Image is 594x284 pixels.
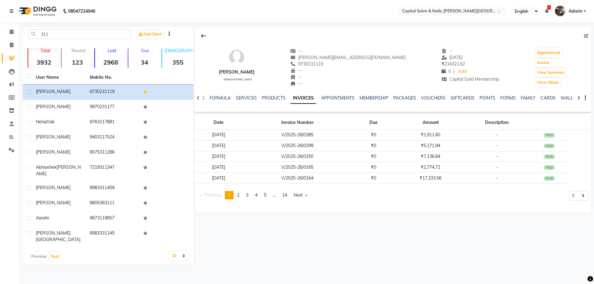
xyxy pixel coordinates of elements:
[453,68,454,75] span: |
[246,192,248,198] span: 3
[262,95,286,101] a: PRODUCTS
[165,48,194,53] p: [DEMOGRAPHIC_DATA]
[68,2,95,20] b: 08047224946
[36,89,71,94] span: [PERSON_NAME]
[195,173,243,184] td: [DATE]
[421,95,445,101] a: VOUCHERS
[36,185,71,190] span: [PERSON_NAME]
[62,58,93,66] strong: 123
[290,81,302,86] span: --
[352,173,395,184] td: ₹0
[86,160,140,181] td: 7219311347
[162,58,194,66] strong: 355
[536,58,551,67] button: Invoice
[544,154,555,159] div: PAID
[255,192,257,198] span: 4
[46,119,54,125] span: Oak
[441,76,499,82] span: Capital Gold Membership
[243,116,352,130] th: Invoice Number
[36,119,46,125] span: Neha
[395,173,466,184] td: ₹17,333.56
[545,8,549,14] a: 1
[441,69,451,74] span: 0
[86,196,140,211] td: 8805363111
[457,67,468,76] a: Add
[555,6,566,16] img: Admin
[536,78,560,87] button: View Album
[86,181,140,196] td: 8983311459
[290,55,406,60] span: [PERSON_NAME][EMAIL_ADDRESS][DOMAIN_NAME]
[290,48,302,54] span: --
[480,95,495,101] a: POINTS
[441,55,463,60] span: [DATE]
[128,58,160,66] strong: 34
[195,151,243,162] td: [DATE]
[291,191,310,199] a: Next
[195,130,243,141] td: [DATE]
[224,78,252,81] span: [DEMOGRAPHIC_DATA]
[195,116,243,130] th: Date
[32,70,86,85] th: User Name
[227,48,246,66] img: avatar
[36,230,71,236] span: [PERSON_NAME]
[137,30,163,39] a: Add Client
[393,95,416,101] a: PACKAGES
[291,93,316,104] a: INVOICES
[282,192,287,198] span: 14
[228,192,230,198] span: 1
[273,192,276,198] span: ...
[86,226,140,247] td: 8983331145
[49,252,61,261] button: Next
[500,95,516,101] a: FORMS
[395,140,466,151] td: ₹5,171.94
[97,48,127,53] p: Lost
[496,154,498,159] span: -
[352,116,395,130] th: Due
[536,49,562,57] button: Appointment
[219,69,255,75] div: [PERSON_NAME]
[547,5,551,10] span: 1
[86,85,140,100] td: 9730231119
[569,8,582,15] span: Admin
[536,68,566,77] button: View Summary
[86,130,140,145] td: 9403117524
[209,95,231,101] a: FORMULA
[236,95,257,101] a: SERVICES
[441,61,444,67] span: ₹
[352,151,395,162] td: ₹0
[195,140,243,151] td: [DATE]
[544,176,555,181] div: PAID
[243,151,352,162] td: V/2025-26/0250
[197,191,311,199] nav: Pagination
[36,215,49,221] span: Aarahi
[395,116,466,130] th: Amount
[496,164,498,170] span: -
[264,192,266,198] span: 5
[36,164,57,170] span: Abhisehek
[36,104,71,109] span: [PERSON_NAME]
[36,134,71,140] span: [PERSON_NAME]
[243,162,352,173] td: V/2025-26/0165
[28,58,60,66] strong: 3932
[544,144,555,149] div: PAID
[466,116,528,130] th: Description
[521,95,536,101] a: FAMILY
[290,74,302,80] span: --
[352,130,395,141] td: ₹0
[352,140,395,151] td: ₹0
[86,211,140,226] td: 9673119857
[441,48,453,54] span: --
[561,95,578,101] a: WALLET
[496,175,498,181] span: -
[352,162,395,173] td: ₹0
[95,58,127,66] strong: 2968
[395,151,466,162] td: ₹7,136.64
[243,130,352,141] td: V/2025-26/0385
[86,145,140,160] td: 9075311286
[16,2,58,20] img: logo
[195,162,243,173] td: [DATE]
[31,48,60,53] p: Total
[197,30,210,42] div: Back to Client
[290,61,323,67] span: 9730231119
[86,70,140,85] th: Mobile No.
